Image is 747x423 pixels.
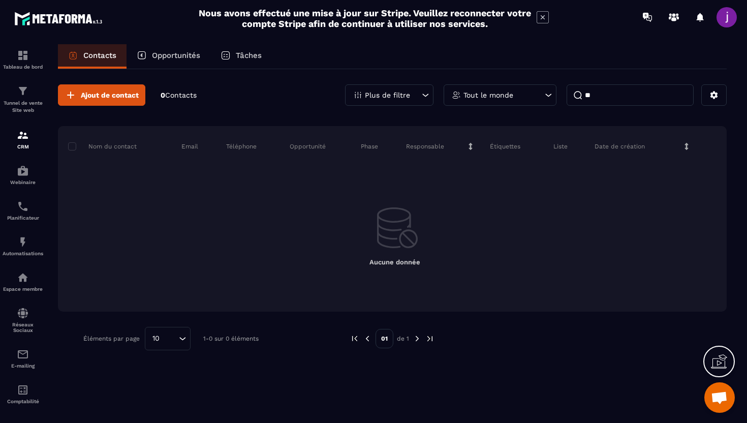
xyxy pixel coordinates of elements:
[365,92,410,99] p: Plus de filtre
[3,299,43,341] a: social-networksocial-networkRéseaux Sociaux
[3,363,43,369] p: E-mailing
[3,64,43,70] p: Tableau de bord
[406,142,444,150] p: Responsable
[14,9,106,28] img: logo
[165,91,197,99] span: Contacts
[290,142,326,150] p: Opportunité
[463,92,513,99] p: Tout le monde
[3,100,43,114] p: Tunnel de vente Site web
[350,334,359,343] img: prev
[17,85,29,97] img: formation
[149,333,163,344] span: 10
[3,322,43,333] p: Réseaux Sociaux
[3,179,43,185] p: Webinaire
[3,399,43,404] p: Comptabilité
[198,8,532,29] h2: Nous avons effectué une mise à jour sur Stripe. Veuillez reconnecter votre compte Stripe afin de ...
[127,44,210,69] a: Opportunités
[163,333,176,344] input: Search for option
[3,122,43,157] a: formationformationCRM
[3,157,43,193] a: automationsautomationsWebinaire
[203,335,259,342] p: 1-0 sur 0 éléments
[226,142,257,150] p: Téléphone
[17,348,29,360] img: email
[17,271,29,284] img: automations
[361,142,378,150] p: Phase
[3,286,43,292] p: Espace membre
[17,129,29,141] img: formation
[3,376,43,412] a: accountantaccountantComptabilité
[363,334,372,343] img: prev
[17,165,29,177] img: automations
[376,329,393,348] p: 01
[17,49,29,62] img: formation
[397,335,409,343] p: de 1
[17,200,29,213] img: scheduler
[413,334,422,343] img: next
[17,236,29,248] img: automations
[3,215,43,221] p: Planificateur
[3,251,43,256] p: Automatisations
[3,193,43,228] a: schedulerschedulerPlanificateur
[490,142,520,150] p: Étiquettes
[81,90,139,100] span: Ajout de contact
[210,44,272,69] a: Tâches
[161,90,197,100] p: 0
[3,77,43,122] a: formationformationTunnel de vente Site web
[68,142,137,150] p: Nom du contact
[181,142,198,150] p: Email
[425,334,434,343] img: next
[58,44,127,69] a: Contacts
[595,142,645,150] p: Date de création
[369,258,420,266] span: Aucune donnée
[83,335,140,342] p: Éléments par page
[236,51,262,60] p: Tâches
[17,307,29,319] img: social-network
[3,42,43,77] a: formationformationTableau de bord
[17,384,29,396] img: accountant
[553,142,568,150] p: Liste
[3,144,43,149] p: CRM
[3,341,43,376] a: emailemailE-mailing
[3,264,43,299] a: automationsautomationsEspace membre
[704,382,735,413] div: Ouvrir le chat
[152,51,200,60] p: Opportunités
[3,228,43,264] a: automationsautomationsAutomatisations
[83,51,116,60] p: Contacts
[58,84,145,106] button: Ajout de contact
[145,327,191,350] div: Search for option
